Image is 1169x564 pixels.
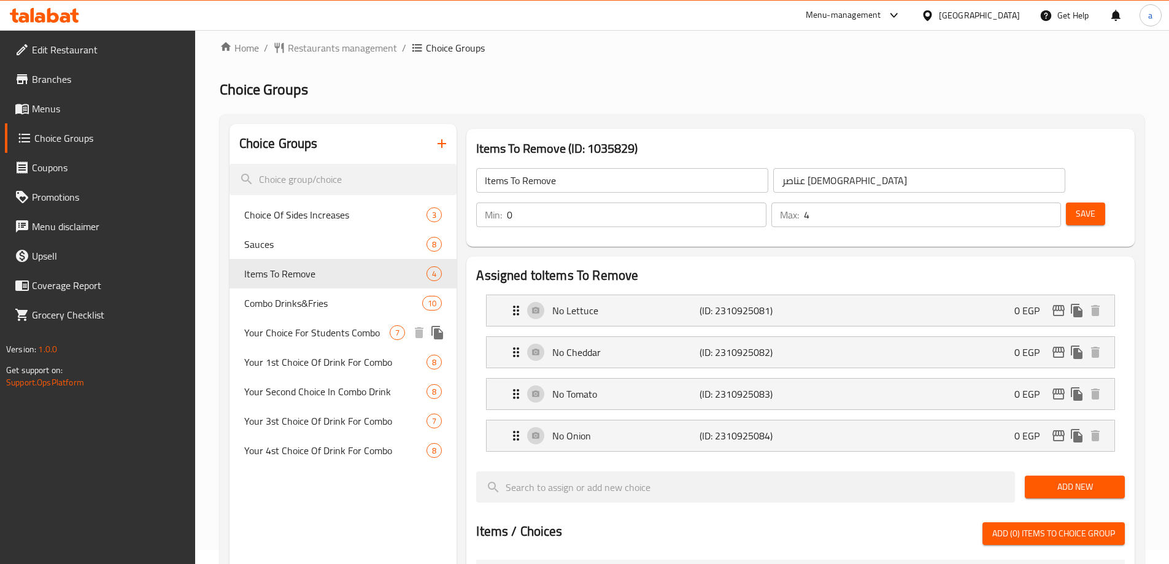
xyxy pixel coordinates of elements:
h2: Assigned to Items To Remove [476,266,1125,285]
div: [GEOGRAPHIC_DATA] [939,9,1020,22]
li: / [402,41,406,55]
input: search [230,164,457,195]
button: delete [1086,343,1105,361]
div: Choices [426,414,442,428]
p: (ID: 2310925083) [700,387,798,401]
p: Max: [780,207,799,222]
span: a [1148,9,1152,22]
span: Choice Of Sides Increases [244,207,427,222]
div: Choices [422,296,442,311]
li: Expand [476,373,1125,415]
p: No Tomato [552,387,699,401]
div: Your Choice For Students Combo7deleteduplicate [230,318,457,347]
span: Items To Remove [244,266,427,281]
div: Expand [487,295,1114,326]
a: Restaurants management [273,41,397,55]
div: Menu-management [806,8,881,23]
div: Choices [426,207,442,222]
div: Choices [426,237,442,252]
li: Expand [476,331,1125,373]
span: Get support on: [6,362,63,378]
h2: Choice Groups [239,134,318,153]
span: Sauces [244,237,427,252]
span: 10 [423,298,441,309]
span: Combo Drinks&Fries [244,296,423,311]
div: Choices [426,266,442,281]
a: Menus [5,94,195,123]
div: Choices [390,325,405,340]
div: Combo Drinks&Fries10 [230,288,457,318]
button: duplicate [1068,343,1086,361]
span: 8 [427,386,441,398]
div: Sauces8 [230,230,457,259]
span: Choice Groups [220,75,308,103]
span: Your 4st Choice Of Drink For Combo [244,443,427,458]
button: Add (0) items to choice group [982,522,1125,545]
p: No Lettuce [552,303,699,318]
button: edit [1049,301,1068,320]
a: Choice Groups [5,123,195,153]
span: 8 [427,445,441,457]
span: Your 3st Choice Of Drink For Combo [244,414,427,428]
a: Support.OpsPlatform [6,374,84,390]
span: Your 1st Choice Of Drink For Combo [244,355,427,369]
p: Min: [485,207,502,222]
a: Upsell [5,241,195,271]
div: Expand [487,337,1114,368]
p: No Cheddar [552,345,699,360]
li: Expand [476,290,1125,331]
button: edit [1049,343,1068,361]
button: Save [1066,203,1105,225]
div: Your 4st Choice Of Drink For Combo8 [230,436,457,465]
span: 8 [427,239,441,250]
button: delete [410,323,428,342]
button: duplicate [428,323,447,342]
button: duplicate [1068,301,1086,320]
span: 4 [427,268,441,280]
span: Menu disclaimer [32,219,185,234]
span: Your Choice For Students Combo [244,325,390,340]
div: Your 3st Choice Of Drink For Combo7 [230,406,457,436]
p: 0 EGP [1014,428,1049,443]
div: Your Second Choice In Combo Drink8 [230,377,457,406]
span: Add New [1035,479,1115,495]
a: Promotions [5,182,195,212]
span: Branches [32,72,185,87]
span: Upsell [32,249,185,263]
span: Coupons [32,160,185,175]
button: delete [1086,301,1105,320]
a: Grocery Checklist [5,300,195,330]
button: delete [1086,427,1105,445]
p: (ID: 2310925082) [700,345,798,360]
span: Edit Restaurant [32,42,185,57]
span: Menus [32,101,185,116]
a: Coverage Report [5,271,195,300]
a: Menu disclaimer [5,212,195,241]
div: Choice Of Sides Increases3 [230,200,457,230]
p: (ID: 2310925081) [700,303,798,318]
span: Promotions [32,190,185,204]
span: Save [1076,206,1095,222]
h2: Items / Choices [476,522,562,541]
nav: breadcrumb [220,41,1144,55]
button: edit [1049,427,1068,445]
span: Choice Groups [34,131,185,145]
div: Choices [426,355,442,369]
input: search [476,471,1015,503]
button: delete [1086,385,1105,403]
p: 0 EGP [1014,345,1049,360]
div: Expand [487,379,1114,409]
p: (ID: 2310925084) [700,428,798,443]
li: / [264,41,268,55]
button: Add New [1025,476,1125,498]
span: Version: [6,341,36,357]
span: 1.0.0 [38,341,57,357]
span: Choice Groups [426,41,485,55]
div: Your 1st Choice Of Drink For Combo8 [230,347,457,377]
span: 7 [427,415,441,427]
span: Coverage Report [32,278,185,293]
button: edit [1049,385,1068,403]
div: Choices [426,443,442,458]
div: Choices [426,384,442,399]
span: 8 [427,357,441,368]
